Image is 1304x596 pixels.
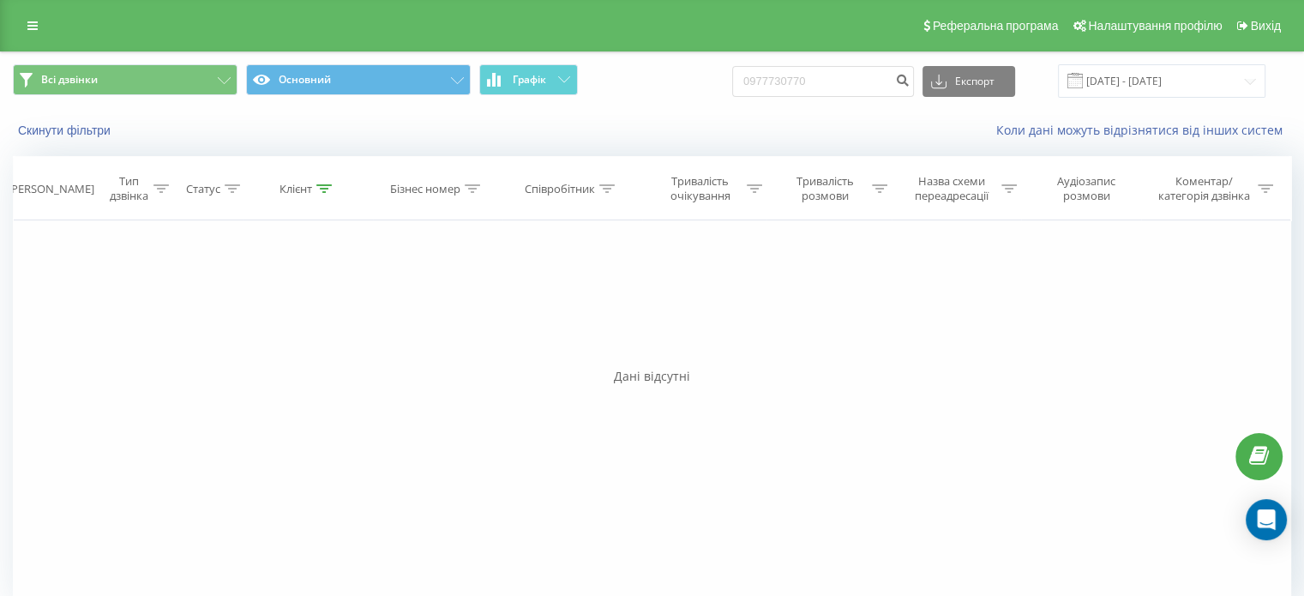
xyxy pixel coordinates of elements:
[907,174,997,203] div: Назва схеми переадресації
[479,64,578,95] button: Графік
[390,182,460,196] div: Бізнес номер
[41,73,98,87] span: Всі дзвінки
[1246,499,1287,540] div: Open Intercom Messenger
[13,368,1291,385] div: Дані відсутні
[1088,19,1222,33] span: Налаштування профілю
[108,174,148,203] div: Тип дзвінка
[513,74,546,86] span: Графік
[782,174,868,203] div: Тривалість розмови
[13,64,237,95] button: Всі дзвінки
[922,66,1015,97] button: Експорт
[8,182,94,196] div: [PERSON_NAME]
[1251,19,1281,33] span: Вихід
[996,122,1291,138] a: Коли дані можуть відрізнятися вiд інших систем
[279,182,312,196] div: Клієнт
[525,182,595,196] div: Співробітник
[186,182,220,196] div: Статус
[246,64,471,95] button: Основний
[1153,174,1253,203] div: Коментар/категорія дзвінка
[933,19,1059,33] span: Реферальна програма
[732,66,914,97] input: Пошук за номером
[13,123,119,138] button: Скинути фільтри
[658,174,743,203] div: Тривалість очікування
[1037,174,1137,203] div: Аудіозапис розмови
